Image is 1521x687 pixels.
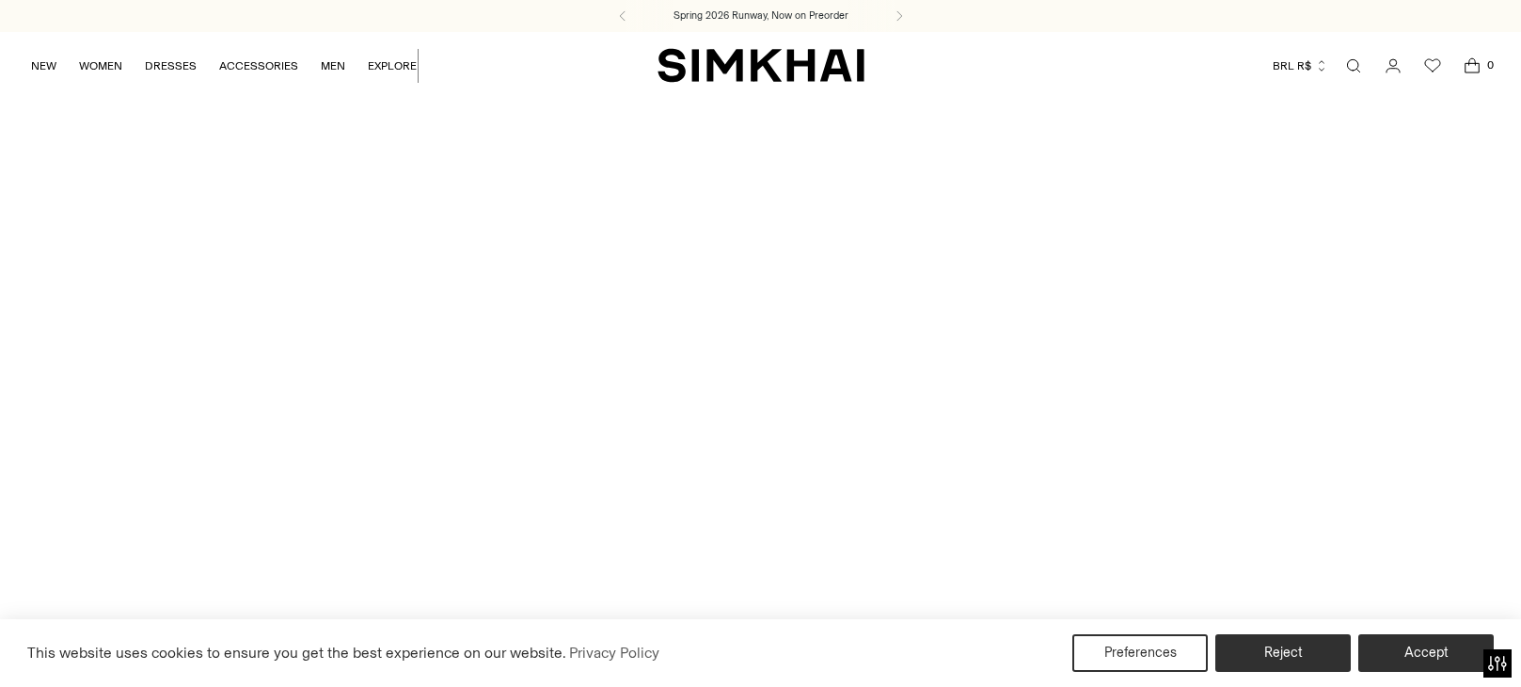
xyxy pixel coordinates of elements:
[1358,634,1494,672] button: Accept
[1453,47,1491,85] a: Open cart modal
[321,45,345,87] a: MEN
[1273,45,1328,87] button: BRL R$
[1335,47,1372,85] a: Open search modal
[1414,47,1451,85] a: Wishlist
[1215,634,1351,672] button: Reject
[1072,634,1208,672] button: Preferences
[27,644,566,662] span: This website uses cookies to ensure you get the best experience on our website.
[368,45,417,87] a: EXPLORE
[1481,56,1498,73] span: 0
[79,45,122,87] a: WOMEN
[658,47,864,84] a: SIMKHAI
[566,639,662,667] a: Privacy Policy (opens in a new tab)
[145,45,197,87] a: DRESSES
[219,45,298,87] a: ACCESSORIES
[31,45,56,87] a: NEW
[1374,47,1412,85] a: Go to the account page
